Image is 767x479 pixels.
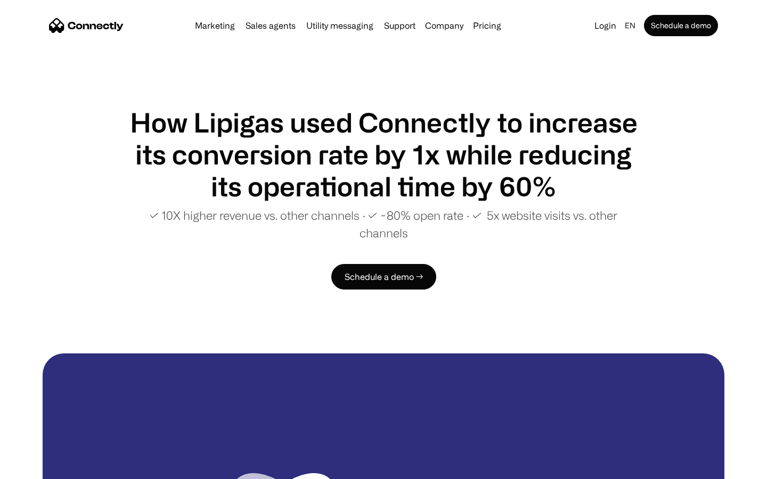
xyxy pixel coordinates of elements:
a: Schedule a demo [644,15,718,36]
h1: How Lipigas used Connectly to increase its conversion rate by 1x while reducing its operational t... [128,106,639,202]
a: Login [590,18,621,33]
a: Utility messaging [302,21,378,30]
a: Schedule a demo → [331,264,436,290]
a: Marketing [191,21,239,30]
div: en [625,18,635,33]
div: Company [425,18,463,33]
p: ✓ 10X higher revenue vs. other channels ∙ ✓ ~80% open rate ∙ ✓ 5x website visits vs. other channels [128,207,639,242]
a: Sales agents [241,21,300,30]
a: Support [380,21,420,30]
aside: Language selected: English [11,459,64,475]
ul: Language list [21,460,64,475]
a: Pricing [469,21,505,30]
